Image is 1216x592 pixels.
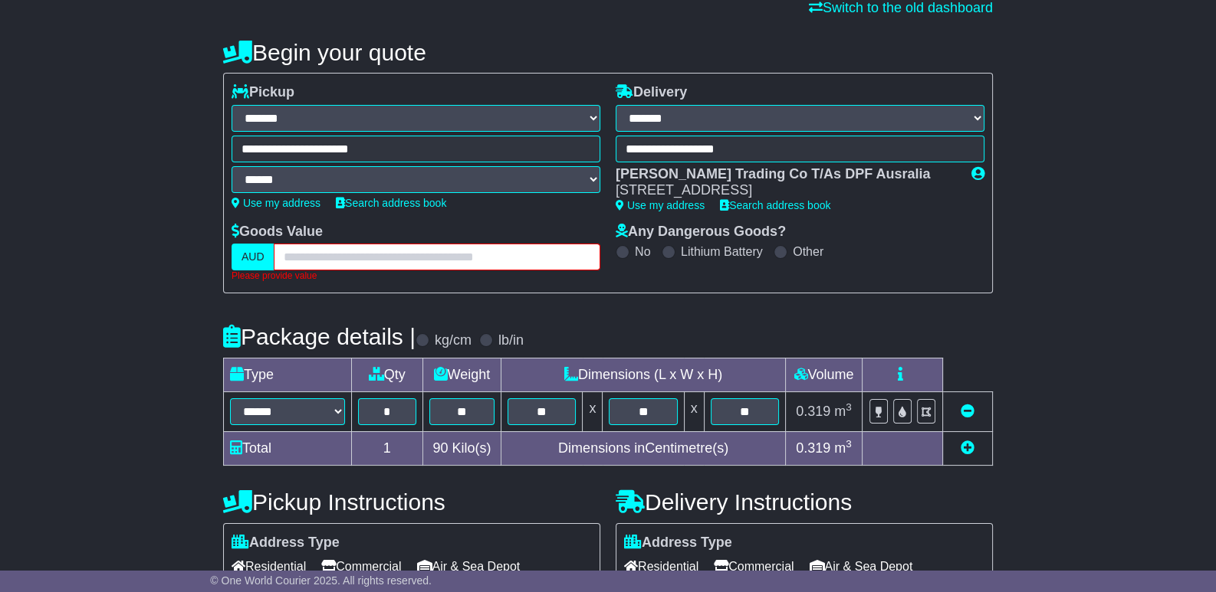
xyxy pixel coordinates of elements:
label: Address Type [624,535,732,551]
h4: Begin your quote [223,40,993,65]
td: Type [224,358,352,391]
label: No [635,244,650,259]
a: Search address book [336,197,446,209]
a: Use my address [232,197,320,209]
a: Add new item [961,440,974,456]
label: Goods Value [232,224,323,240]
span: Commercial [321,554,401,578]
td: Qty [352,358,423,391]
span: Air & Sea Depot [417,554,521,578]
td: Volume [785,358,862,391]
span: © One World Courier 2025. All rights reserved. [210,574,432,587]
span: 90 [432,440,448,456]
div: Please provide value [232,270,600,281]
span: m [834,440,852,456]
a: Search address book [720,199,830,211]
span: 0.319 [796,404,830,419]
td: Total [224,431,352,465]
label: Lithium Battery [681,244,763,259]
label: Other [793,244,823,259]
div: [STREET_ADDRESS] [616,182,956,199]
span: Air & Sea Depot [810,554,913,578]
label: Any Dangerous Goods? [616,224,786,240]
td: x [583,391,603,431]
span: Residential [624,554,698,578]
span: Commercial [714,554,794,578]
label: lb/in [498,332,524,349]
label: Pickup [232,84,294,101]
td: Weight [422,358,501,391]
label: kg/cm [435,332,472,349]
div: [PERSON_NAME] Trading Co T/As DPF Ausralia [616,166,956,183]
h4: Package details | [223,324,416,349]
span: m [834,404,852,419]
h4: Delivery Instructions [616,489,993,515]
td: Dimensions in Centimetre(s) [501,431,786,465]
a: Use my address [616,199,705,211]
td: x [684,391,704,431]
span: 0.319 [796,440,830,456]
sup: 3 [846,401,852,413]
sup: 3 [846,438,852,450]
label: AUD [232,244,274,270]
label: Delivery [616,84,687,101]
label: Address Type [232,535,340,551]
td: 1 [352,431,423,465]
a: Remove this item [961,404,974,419]
h4: Pickup Instructions [223,489,600,515]
td: Kilo(s) [422,431,501,465]
td: Dimensions (L x W x H) [501,358,786,391]
span: Residential [232,554,306,578]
